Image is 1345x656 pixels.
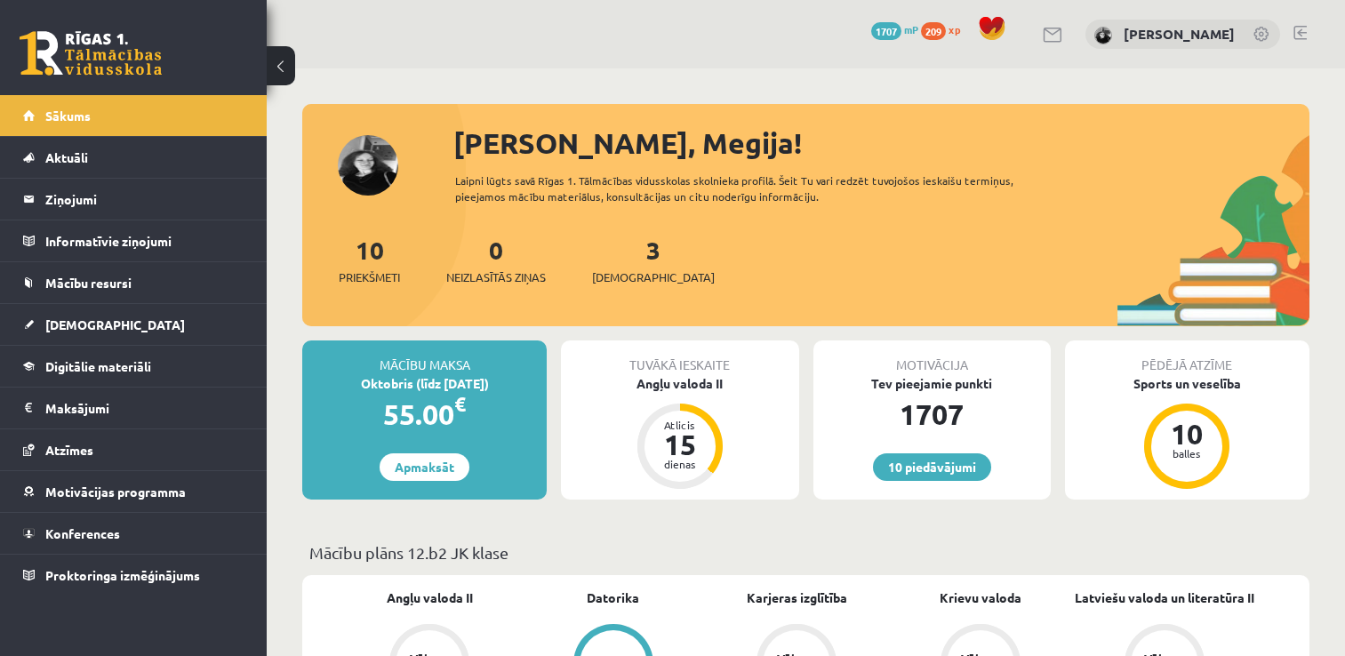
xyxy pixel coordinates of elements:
[747,588,847,607] a: Karjeras izglītība
[45,358,151,374] span: Digitālie materiāli
[23,346,244,387] a: Digitālie materiāli
[45,316,185,332] span: [DEMOGRAPHIC_DATA]
[302,340,547,374] div: Mācību maksa
[561,374,798,393] div: Angļu valoda II
[446,268,546,286] span: Neizlasītās ziņas
[940,588,1021,607] a: Krievu valoda
[23,555,244,596] a: Proktoringa izmēģinājums
[592,268,715,286] span: [DEMOGRAPHIC_DATA]
[45,220,244,261] legend: Informatīvie ziņojumi
[653,430,707,459] div: 15
[813,374,1051,393] div: Tev pieejamie punkti
[380,453,469,481] a: Apmaksāt
[653,459,707,469] div: dienas
[339,268,400,286] span: Priekšmeti
[302,374,547,393] div: Oktobris (līdz [DATE])
[453,122,1309,164] div: [PERSON_NAME], Megija!
[587,588,639,607] a: Datorika
[23,179,244,220] a: Ziņojumi
[45,525,120,541] span: Konferences
[309,540,1302,564] p: Mācību plāns 12.b2 JK klase
[45,567,200,583] span: Proktoringa izmēģinājums
[339,234,400,286] a: 10Priekšmeti
[871,22,901,40] span: 1707
[23,95,244,136] a: Sākums
[45,149,88,165] span: Aktuāli
[302,393,547,436] div: 55.00
[904,22,918,36] span: mP
[1124,25,1235,43] a: [PERSON_NAME]
[1065,374,1309,393] div: Sports un veselība
[23,137,244,178] a: Aktuāli
[23,220,244,261] a: Informatīvie ziņojumi
[1094,27,1112,44] img: Megija Līdaka
[23,429,244,470] a: Atzīmes
[813,340,1051,374] div: Motivācija
[23,388,244,428] a: Maksājumi
[653,420,707,430] div: Atlicis
[561,374,798,492] a: Angļu valoda II Atlicis 15 dienas
[23,513,244,554] a: Konferences
[1065,340,1309,374] div: Pēdējā atzīme
[1160,420,1213,448] div: 10
[1075,588,1254,607] a: Latviešu valoda un literatūra II
[387,588,473,607] a: Angļu valoda II
[561,340,798,374] div: Tuvākā ieskaite
[454,391,466,417] span: €
[949,22,960,36] span: xp
[921,22,969,36] a: 209 xp
[455,172,1060,204] div: Laipni lūgts savā Rīgas 1. Tālmācības vidusskolas skolnieka profilā. Šeit Tu vari redzēt tuvojošo...
[23,304,244,345] a: [DEMOGRAPHIC_DATA]
[45,442,93,458] span: Atzīmes
[1065,374,1309,492] a: Sports un veselība 10 balles
[446,234,546,286] a: 0Neizlasītās ziņas
[813,393,1051,436] div: 1707
[873,453,991,481] a: 10 piedāvājumi
[45,275,132,291] span: Mācību resursi
[45,108,91,124] span: Sākums
[23,471,244,512] a: Motivācijas programma
[45,388,244,428] legend: Maksājumi
[592,234,715,286] a: 3[DEMOGRAPHIC_DATA]
[871,22,918,36] a: 1707 mP
[20,31,162,76] a: Rīgas 1. Tālmācības vidusskola
[45,484,186,500] span: Motivācijas programma
[23,262,244,303] a: Mācību resursi
[1160,448,1213,459] div: balles
[45,179,244,220] legend: Ziņojumi
[921,22,946,40] span: 209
